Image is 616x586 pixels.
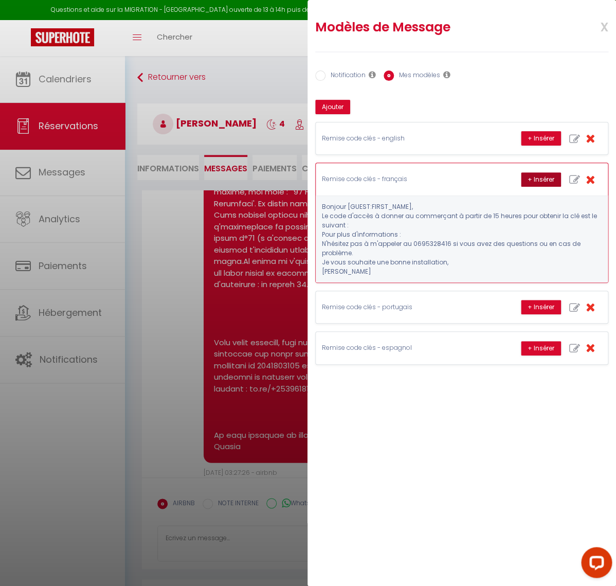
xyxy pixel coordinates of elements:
label: Notification [325,70,366,82]
p: Remise code clés - english [322,134,476,144]
button: + Insérer [521,341,561,356]
iframe: LiveChat chat widget [573,543,616,586]
i: Les notifications sont visibles par toi et ton équipe [369,70,376,79]
h2: Modèles de Message [315,19,555,35]
button: + Insérer [521,300,561,314]
button: + Insérer [521,131,561,146]
label: Mes modèles [394,70,440,82]
button: Ajouter [315,100,350,114]
p: Remise code clés - portugais [322,303,476,312]
p: Remise code clés - français [322,174,476,184]
button: + Insérer [521,172,561,187]
i: Les modèles généraux sont visibles par vous et votre équipe [443,70,450,79]
p: Remise code clés - espagnol [322,343,476,353]
span: x [576,14,608,38]
pre: Bonjour [GUEST:FIRST_NAME], Le code d'accès à donner au commerçant à partir de 15 heures pour obt... [322,202,602,276]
